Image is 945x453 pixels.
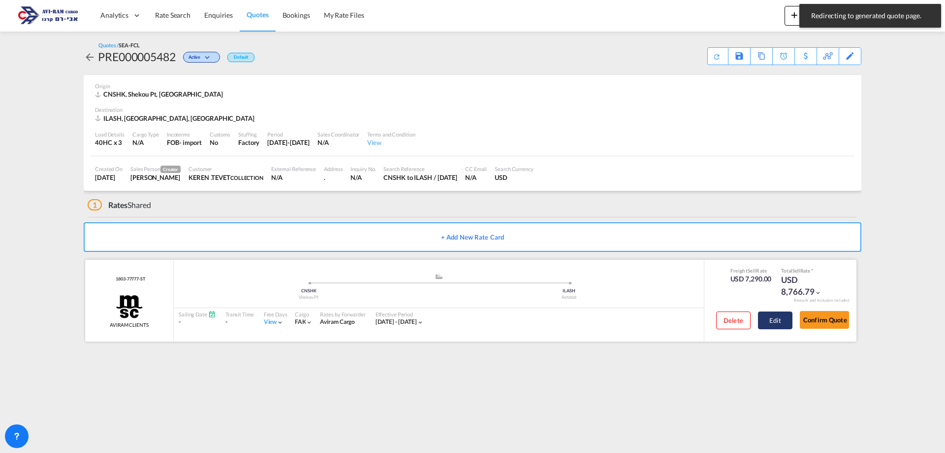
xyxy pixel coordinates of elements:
span: Creator [160,166,181,173]
md-icon: icon-chevron-down [277,319,283,326]
div: Address [324,165,343,173]
button: Delete [716,312,751,329]
span: Bookings [283,11,310,19]
div: Free Days [264,311,287,318]
div: 31 Aug 2025 [267,138,310,147]
span: Rates [108,200,128,209]
div: USD [495,173,534,182]
span: CNSHK, Shekou Pt, [GEOGRAPHIC_DATA] [103,90,223,98]
div: Shekou Pt [179,294,439,301]
span: Sell [792,268,800,274]
md-icon: icon-chevron-down [417,319,424,326]
span: Redirecting to generated quote page. [808,11,932,21]
span: Aviram Cargo [320,318,355,325]
div: - import [179,138,202,147]
div: Sales Coordinator [317,131,359,138]
div: PRE000005482 [98,49,176,65]
md-icon: icon-refresh [713,53,721,61]
div: 18 Aug 2025 [95,173,123,182]
div: Contract / Rate Agreement / Tariff / Spot Pricing Reference Number: 1803-77777-ST [113,276,145,282]
div: - [225,318,254,326]
div: Aviram Cargo [320,318,365,326]
span: My Rate Files [324,11,364,19]
span: Rate Search [155,11,190,19]
div: Factory Stuffing [238,138,259,147]
button: Edit [758,312,792,329]
div: N/A [465,173,487,182]
div: Remark and Inclusion included [787,298,856,303]
div: Change Status Here [183,52,220,63]
div: 40HC x 3 [95,138,125,147]
span: Sell [748,268,756,274]
div: Rates by Forwarder [320,311,365,318]
div: Stuffing [238,131,259,138]
span: 1803-77777-ST [113,276,145,282]
md-icon: icon-chevron-down [203,55,215,61]
div: Search Reference [383,165,457,173]
div: FOB [167,138,179,147]
div: Origin [95,82,850,90]
md-icon: icon-plus 400-fg [788,9,800,21]
div: Quotes /SEA-FCL [98,41,140,49]
div: Save As Template [728,48,750,65]
img: 166978e0a5f911edb4280f3c7a976193.png [15,4,81,27]
span: [DATE] - [DATE] [376,318,417,325]
div: Ashdod [439,294,699,301]
md-icon: icon-chevron-down [815,289,821,296]
button: Confirm Quote [800,311,849,329]
div: Sales Person [130,165,181,173]
div: Effective Period [376,311,424,318]
div: Customer [189,165,263,173]
div: Shared [88,200,151,210]
div: Terms and Condition [367,131,415,138]
span: New [788,11,825,19]
div: Cargo [295,311,313,318]
span: FAK [295,318,306,325]
div: icon-arrow-left [84,49,98,65]
div: KEREN .TEVET [189,173,263,182]
div: Load Details [95,131,125,138]
div: Total Rate [781,267,830,274]
div: ILASH, Ashdod, Middle East [95,114,257,123]
div: Inquiry No. [350,165,376,173]
div: N/A [132,138,159,147]
span: AVIRAM CLIENTS [110,321,149,328]
div: Period [267,131,310,138]
span: Subject to Remarks [810,268,813,274]
div: View [367,138,415,147]
div: Cargo Type [132,131,159,138]
div: Customs [210,131,230,138]
button: icon-plus 400-fgNewicon-chevron-down [785,6,829,26]
button: + Add New Rate Card [84,222,861,252]
div: CNSHK to ILASH / 18 Aug 2025 [383,173,457,182]
div: CC Email [465,165,487,173]
div: CNSHK [179,288,439,294]
div: ILASH [439,288,699,294]
span: COLLECTION [230,174,263,181]
div: Created On [95,165,123,173]
div: Freight Rate [730,267,772,274]
div: 15 Aug 2025 - 31 Aug 2025 [376,318,417,326]
div: N/A [317,138,359,147]
div: N/A [350,173,376,182]
span: Analytics [100,10,128,20]
div: USD 7,290.00 [730,274,772,284]
div: CNSHK, Shekou Pt, Asia Pacific [95,90,225,99]
div: Default [227,53,254,62]
span: 1 [88,199,102,210]
div: Viewicon-chevron-down [264,318,284,326]
div: Sailing Date [179,311,216,318]
div: - [179,318,216,326]
div: Change Status Here [176,49,222,65]
div: Yulia Vainblat [130,173,181,182]
div: Destination [95,106,850,113]
div: Quote PDF is not available at this time [713,48,723,61]
span: Enquiries [204,11,233,19]
div: . [324,173,343,182]
div: No [210,138,230,147]
div: Transit Time [225,311,254,318]
div: N/A [271,173,316,182]
md-icon: assets/icons/custom/ship-fill.svg [433,274,445,279]
div: Incoterms [167,131,202,138]
span: Active [189,54,203,64]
